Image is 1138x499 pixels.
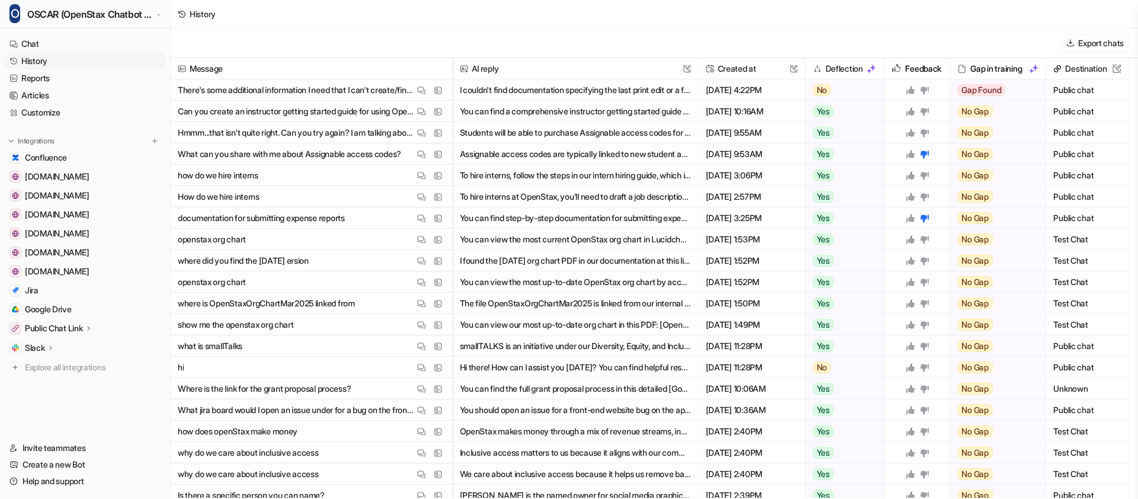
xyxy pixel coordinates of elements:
[178,143,401,165] p: What can you share with me about Assignable access codes?
[704,101,800,122] span: [DATE] 10:16AM
[12,249,19,256] img: status.openstax.org
[178,463,319,485] p: why do we care about inclusive access
[25,190,89,201] span: [DOMAIN_NAME]
[25,358,161,377] span: Explore all integrations
[460,101,691,122] button: You can find a comprehensive instructor getting started guide for using OpenStax Assignable in Bl...
[12,192,19,199] img: www.opengui.de
[151,137,159,145] img: menu_add.svg
[1063,34,1129,52] button: Export chats
[460,250,691,271] button: I found the [DATE] org chart PDF in our documentation at this link: [URL]
[178,101,414,122] p: Can you create an instructor getting started guide for using OpenStax Assignable in Blackboard ul...
[5,473,165,490] a: Help and support
[905,58,941,79] h2: Feedback
[805,101,878,122] button: Yes
[12,154,19,161] img: Confluence
[1051,143,1124,165] span: Public chat
[805,250,878,271] button: Yes
[5,87,165,104] a: Articles
[950,101,1038,122] button: No Gap
[957,212,993,224] span: No Gap
[18,136,55,146] p: Integrations
[1051,79,1124,101] span: Public chat
[460,293,691,314] button: The file OpenStaxOrgChartMar2025 is linked from our internal dashboard at this location: [URL]
[1051,335,1124,357] span: Public chat
[12,344,19,351] img: Slack
[957,148,993,160] span: No Gap
[5,301,165,318] a: Google DriveGoogle Drive
[25,171,89,183] span: [DOMAIN_NAME]
[460,186,691,207] button: To hire interns at OpenStax, you’ll need to draft a job description, get approval from your super...
[5,168,165,185] a: lucid.app[DOMAIN_NAME]
[460,335,691,357] button: smallTALKS is an initiative under our Diversity, Equity, and Inclusion efforts, offering recordin...
[460,271,691,293] button: You can view the most up-to-date OpenStax org chart by accessing our Lucidchart diagram at this l...
[813,468,834,480] span: Yes
[178,122,414,143] p: Hmmm...that isn't quite right. Can you try again? I am talking about student's purchasing Assigna...
[460,314,691,335] button: You can view our most up-to-date org chart in this PDF: [OpenStaxOrgChartMar2025.pdf]([URL]
[805,421,878,442] button: Yes
[190,8,216,20] div: History
[1051,271,1124,293] span: Test Chat
[5,263,165,280] a: openstax.org[DOMAIN_NAME]
[805,79,878,101] button: No
[12,325,19,332] img: Public Chat Link
[813,169,834,181] span: Yes
[704,229,800,250] span: [DATE] 1:53PM
[25,152,67,164] span: Confluence
[25,209,89,220] span: [DOMAIN_NAME]
[704,58,800,79] span: Created at
[5,104,165,121] a: Customize
[805,399,878,421] button: Yes
[704,421,800,442] span: [DATE] 2:40PM
[5,359,165,376] a: Explore all integrations
[178,207,345,229] p: documentation for submitting expense reports
[1051,207,1124,229] span: Public chat
[460,463,691,485] button: We care about inclusive access because it helps us remove barriers to learning, ensuring all stud...
[5,70,165,87] a: Reports
[5,135,58,147] button: Integrations
[1051,186,1124,207] span: Public chat
[5,244,165,261] a: status.openstax.org[DOMAIN_NAME]
[460,143,691,165] button: Assignable access codes are typically linked to new student accounts that have no prior associati...
[813,276,834,288] span: Yes
[1051,165,1124,186] span: Public chat
[460,442,691,463] button: Inclusive access matters to us because it aligns with our commitment to equity, ensuring all stud...
[950,186,1038,207] button: No Gap
[704,271,800,293] span: [DATE] 1:52PM
[5,456,165,473] a: Create a new Bot
[950,229,1038,250] button: No Gap
[460,229,691,250] button: You can view the most current OpenStax org chart in Lucidchart at this link: [URL][DOMAIN_NAME]
[704,143,800,165] span: [DATE] 9:53AM
[5,282,165,299] a: JiraJira
[813,148,834,160] span: Yes
[25,342,45,354] p: Slack
[704,335,800,357] span: [DATE] 11:28PM
[957,383,993,395] span: No Gap
[813,127,834,139] span: Yes
[957,255,993,267] span: No Gap
[704,463,800,485] span: [DATE] 2:40PM
[25,322,83,334] p: Public Chat Link
[5,206,165,223] a: staging.openstax.org[DOMAIN_NAME]
[950,293,1038,314] button: No Gap
[957,105,993,117] span: No Gap
[805,165,878,186] button: Yes
[950,442,1038,463] button: No Gap
[5,187,165,204] a: www.opengui.de[DOMAIN_NAME]
[950,335,1038,357] button: No Gap
[460,79,691,101] button: I couldn't find documentation specifying the last print edit or a formal edition number for the M...
[1051,399,1124,421] span: Public chat
[1051,122,1124,143] span: Public chat
[704,293,800,314] span: [DATE] 1:50PM
[25,266,89,277] span: [DOMAIN_NAME]
[178,378,351,399] p: Where is the link for the grant proposal process?
[805,186,878,207] button: Yes
[178,293,355,314] p: where is OpenStaxOrgChartMar2025 linked from
[813,404,834,416] span: Yes
[813,255,834,267] span: Yes
[950,207,1038,229] button: No Gap
[957,404,993,416] span: No Gap
[460,378,691,399] button: You can find the full grant proposal process in this detailed [Google Doc guide]([URL][DOMAIN_NAM...
[27,6,153,23] span: OSCAR (OpenStax Chatbot and Assistance Resource)
[5,440,165,456] a: Invite teammates
[1051,314,1124,335] span: Test Chat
